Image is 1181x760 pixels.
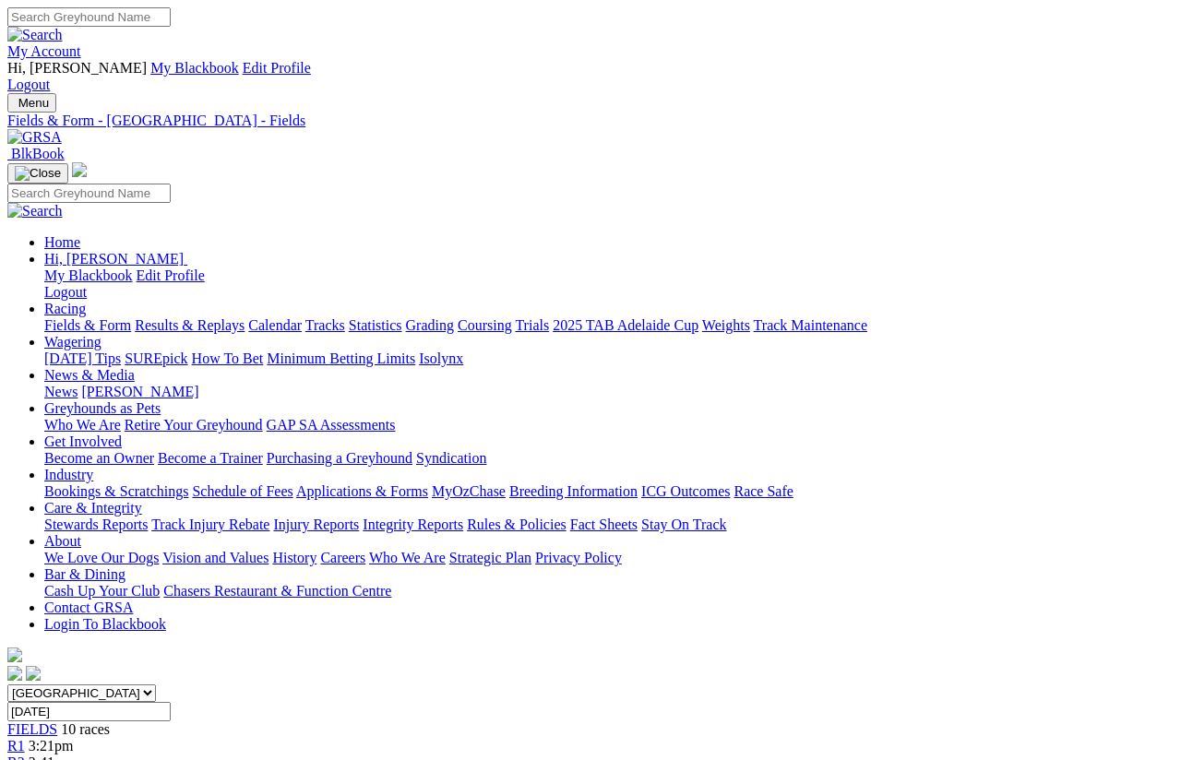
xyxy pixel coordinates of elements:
[44,616,166,632] a: Login To Blackbook
[18,96,49,110] span: Menu
[7,163,68,184] button: Toggle navigation
[44,566,125,582] a: Bar & Dining
[44,417,1174,433] div: Greyhounds as Pets
[320,550,365,565] a: Careers
[7,666,22,681] img: facebook.svg
[243,60,311,76] a: Edit Profile
[449,550,531,565] a: Strategic Plan
[125,417,263,433] a: Retire Your Greyhound
[151,517,269,532] a: Track Injury Rebate
[248,317,302,333] a: Calendar
[7,60,1174,93] div: My Account
[7,647,22,662] img: logo-grsa-white.png
[125,350,187,366] a: SUREpick
[7,738,25,754] a: R1
[416,450,486,466] a: Syndication
[44,417,121,433] a: Who We Are
[7,60,147,76] span: Hi, [PERSON_NAME]
[44,400,161,416] a: Greyhounds as Pets
[61,721,110,737] span: 10 races
[11,146,65,161] span: BlkBook
[7,146,65,161] a: BlkBook
[81,384,198,399] a: [PERSON_NAME]
[72,162,87,177] img: logo-grsa-white.png
[44,583,160,599] a: Cash Up Your Club
[44,450,154,466] a: Become an Owner
[305,317,345,333] a: Tracks
[406,317,454,333] a: Grading
[15,166,61,181] img: Close
[44,550,159,565] a: We Love Our Dogs
[267,450,412,466] a: Purchasing a Greyhound
[458,317,512,333] a: Coursing
[641,483,730,499] a: ICG Outcomes
[7,203,63,220] img: Search
[734,483,793,499] a: Race Safe
[44,533,81,549] a: About
[44,450,1174,467] div: Get Involved
[7,27,63,43] img: Search
[163,583,391,599] a: Chasers Restaurant & Function Centre
[44,550,1174,566] div: About
[150,60,239,76] a: My Blackbook
[135,317,245,333] a: Results & Replays
[702,317,750,333] a: Weights
[369,550,446,565] a: Who We Are
[44,251,187,267] a: Hi, [PERSON_NAME]
[44,433,122,449] a: Get Involved
[44,517,148,532] a: Stewards Reports
[44,350,1174,367] div: Wagering
[272,550,316,565] a: History
[44,384,1174,400] div: News & Media
[158,450,263,466] a: Become a Trainer
[192,350,264,366] a: How To Bet
[515,317,549,333] a: Trials
[44,317,131,333] a: Fields & Form
[44,267,133,283] a: My Blackbook
[44,483,188,499] a: Bookings & Scratchings
[192,483,292,499] a: Schedule of Fees
[137,267,205,283] a: Edit Profile
[7,113,1174,129] a: Fields & Form - [GEOGRAPHIC_DATA] - Fields
[44,384,78,399] a: News
[162,550,268,565] a: Vision and Values
[432,483,506,499] a: MyOzChase
[349,317,402,333] a: Statistics
[570,517,638,532] a: Fact Sheets
[44,367,135,383] a: News & Media
[44,517,1174,533] div: Care & Integrity
[44,234,80,250] a: Home
[363,517,463,532] a: Integrity Reports
[553,317,698,333] a: 2025 TAB Adelaide Cup
[44,483,1174,500] div: Industry
[419,350,463,366] a: Isolynx
[641,517,726,532] a: Stay On Track
[7,43,81,59] a: My Account
[7,721,57,737] a: FIELDS
[44,467,93,482] a: Industry
[754,317,867,333] a: Track Maintenance
[267,350,415,366] a: Minimum Betting Limits
[296,483,428,499] a: Applications & Forms
[7,184,171,203] input: Search
[467,517,567,532] a: Rules & Policies
[535,550,622,565] a: Privacy Policy
[29,738,74,754] span: 3:21pm
[7,93,56,113] button: Toggle navigation
[44,583,1174,600] div: Bar & Dining
[44,284,87,300] a: Logout
[7,77,50,92] a: Logout
[273,517,359,532] a: Injury Reports
[509,483,638,499] a: Breeding Information
[44,301,86,316] a: Racing
[267,417,396,433] a: GAP SA Assessments
[44,500,142,516] a: Care & Integrity
[7,702,171,721] input: Select date
[7,129,62,146] img: GRSA
[44,317,1174,334] div: Racing
[44,334,101,350] a: Wagering
[44,251,184,267] span: Hi, [PERSON_NAME]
